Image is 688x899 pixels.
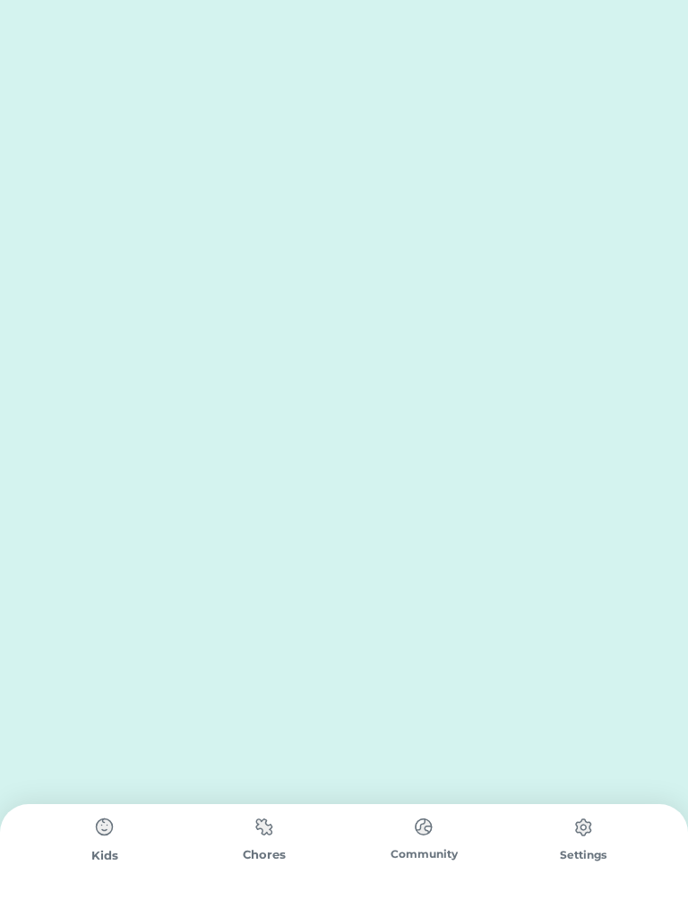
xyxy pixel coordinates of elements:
[503,847,663,863] div: Settings
[87,809,123,845] img: type%3Dchores%2C%20state%3Ddefault.svg
[565,809,601,845] img: type%3Dchores%2C%20state%3Ddefault.svg
[246,809,282,844] img: type%3Dchores%2C%20state%3Ddefault.svg
[185,846,344,864] div: Chores
[406,809,442,844] img: type%3Dchores%2C%20state%3Ddefault.svg
[25,847,185,865] div: Kids
[344,846,503,862] div: Community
